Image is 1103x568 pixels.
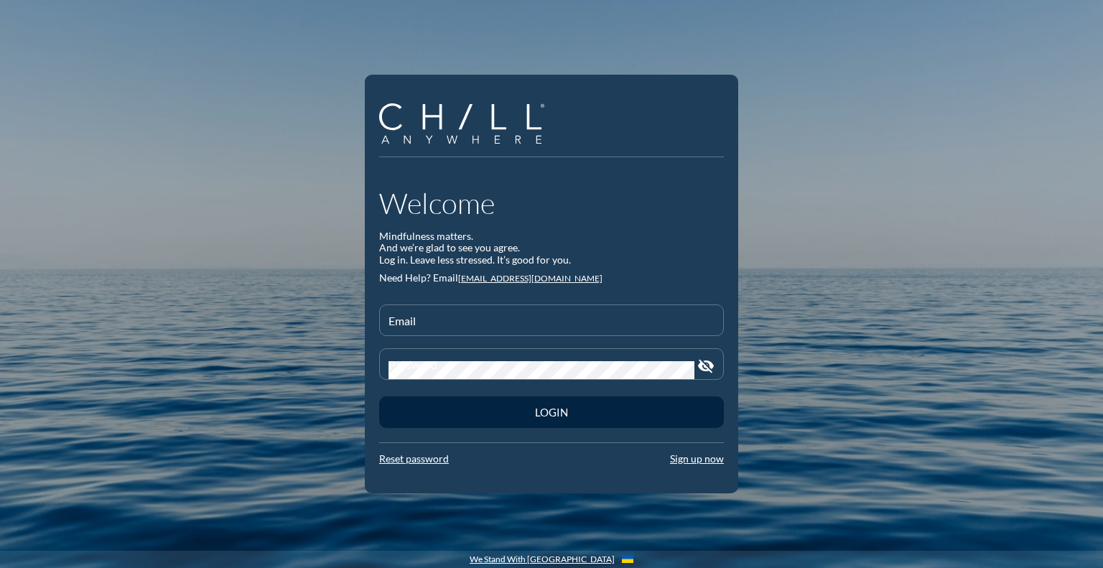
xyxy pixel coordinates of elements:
[379,452,449,465] a: Reset password
[379,103,555,146] a: Company Logo
[379,231,724,266] div: Mindfulness matters. And we’re glad to see you agree. Log in. Leave less stressed. It’s good for ...
[379,103,544,144] img: Company Logo
[458,273,602,284] a: [EMAIL_ADDRESS][DOMAIN_NAME]
[379,396,724,428] button: Login
[697,358,715,375] i: visibility_off
[622,555,633,563] img: Flag_of_Ukraine.1aeecd60.svg
[470,554,615,564] a: We Stand With [GEOGRAPHIC_DATA]
[379,271,458,284] span: Need Help? Email
[404,406,699,419] div: Login
[379,186,724,220] h1: Welcome
[670,452,724,465] a: Sign up now
[388,317,715,335] input: Email
[388,361,694,379] input: Password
